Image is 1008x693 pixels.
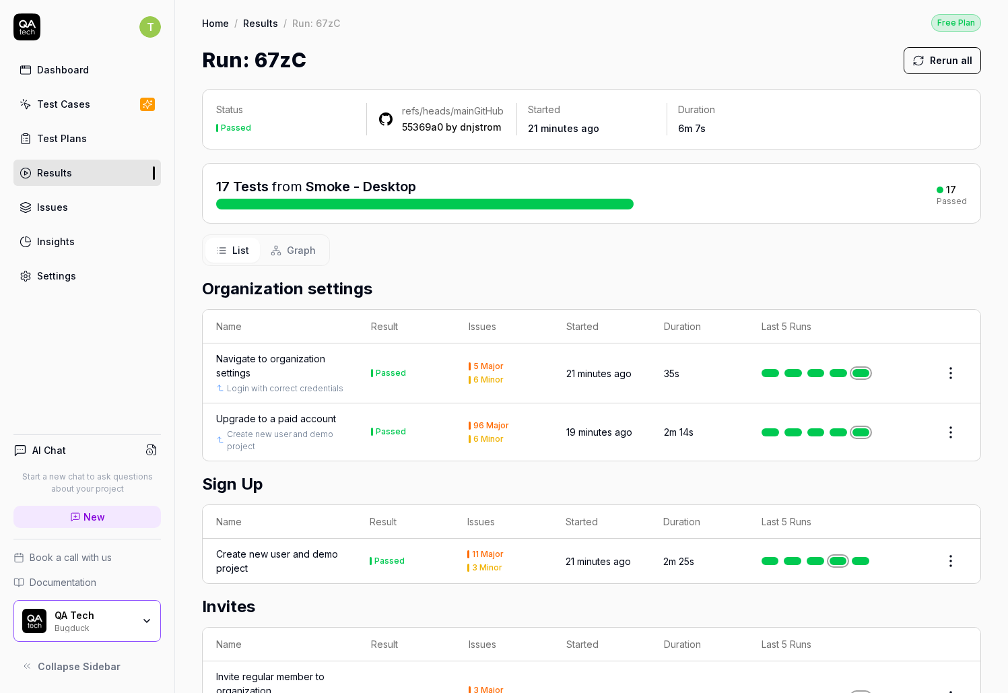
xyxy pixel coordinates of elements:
[566,426,632,438] time: 19 minutes ago
[650,310,748,343] th: Duration
[528,103,656,117] p: Started
[216,411,336,426] a: Upgrade to a paid account
[221,124,251,132] div: Passed
[283,16,287,30] div: /
[30,575,96,589] span: Documentation
[37,166,72,180] div: Results
[205,238,260,263] button: List
[55,609,133,622] div: QA Tech
[202,16,229,30] a: Home
[37,200,68,214] div: Issues
[203,505,356,539] th: Name
[202,277,981,301] h2: Organization settings
[202,472,981,496] h2: Sign Up
[664,368,679,379] time: 35s
[13,57,161,83] a: Dashboard
[227,428,344,453] a: Create new user and demo project
[37,234,75,249] div: Insights
[473,435,504,443] div: 6 Minor
[946,184,956,196] div: 17
[227,383,343,395] a: Login with correct credentials
[454,505,552,539] th: Issues
[356,505,454,539] th: Result
[455,628,553,661] th: Issues
[30,550,112,564] span: Book a call with us
[528,123,599,134] time: 21 minutes ago
[402,121,443,133] a: 55369a0
[937,197,967,205] div: Passed
[13,653,161,680] button: Collapse Sidebar
[678,123,706,134] time: 6m 7s
[566,556,631,567] time: 21 minutes ago
[552,505,650,539] th: Started
[664,426,694,438] time: 2m 14s
[473,376,504,384] div: 6 Minor
[748,628,883,661] th: Last 5 Runs
[904,47,981,74] button: Rerun all
[376,428,406,436] div: Passed
[460,121,501,133] a: dnjstrom
[931,13,981,32] button: Free Plan
[13,194,161,220] a: Issues
[553,310,650,343] th: Started
[272,178,302,195] span: from
[37,63,89,77] div: Dashboard
[473,422,509,430] div: 96 Major
[216,352,344,380] a: Navigate to organization settings
[83,510,105,524] span: New
[678,103,806,117] p: Duration
[203,628,358,661] th: Name
[402,121,504,134] div: by
[38,659,121,673] span: Collapse Sidebar
[473,362,504,370] div: 5 Major
[202,595,981,619] h2: Invites
[748,310,883,343] th: Last 5 Runs
[139,16,161,38] span: T
[455,310,553,343] th: Issues
[55,622,133,632] div: Bugduck
[358,628,455,661] th: Result
[650,505,748,539] th: Duration
[216,103,356,117] p: Status
[260,238,327,263] button: Graph
[13,263,161,289] a: Settings
[292,16,340,30] div: Run: 67zC
[13,506,161,528] a: New
[472,564,502,572] div: 3 Minor
[22,609,46,633] img: QA Tech Logo
[931,14,981,32] div: Free Plan
[663,556,694,567] time: 2m 25s
[203,310,358,343] th: Name
[553,628,650,661] th: Started
[139,13,161,40] button: T
[216,547,343,575] div: Create new user and demo project
[243,16,278,30] a: Results
[472,550,504,558] div: 11 Major
[234,16,238,30] div: /
[232,243,249,257] span: List
[13,125,161,152] a: Test Plans
[13,550,161,564] a: Book a call with us
[13,600,161,642] button: QA Tech LogoQA TechBugduck
[374,557,405,565] div: Passed
[402,105,474,117] a: refs/heads/main
[37,97,90,111] div: Test Cases
[13,160,161,186] a: Results
[13,575,161,589] a: Documentation
[748,505,883,539] th: Last 5 Runs
[566,368,632,379] time: 21 minutes ago
[202,45,306,75] h1: Run: 67zC
[13,228,161,255] a: Insights
[216,178,269,195] span: 17 Tests
[306,178,416,195] a: Smoke - Desktop
[37,269,76,283] div: Settings
[13,471,161,495] p: Start a new chat to ask questions about your project
[376,369,406,377] div: Passed
[32,443,66,457] h4: AI Chat
[37,131,87,145] div: Test Plans
[13,91,161,117] a: Test Cases
[402,104,504,118] div: GitHub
